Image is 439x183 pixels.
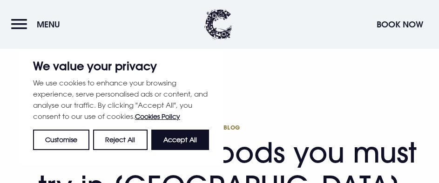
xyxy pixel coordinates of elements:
button: Book Now [372,14,428,34]
span: Clandeblog [11,124,428,131]
img: Clandeboye Lodge [204,9,232,39]
button: Reject All [93,130,147,150]
p: We value your privacy [33,60,209,72]
p: We use cookies to enhance your browsing experience, serve personalised ads or content, and analys... [33,77,209,122]
button: Menu [11,14,65,34]
button: Customise [33,130,89,150]
button: Accept All [151,130,209,150]
a: Cookies Policy [135,112,180,120]
div: We value your privacy [19,46,223,164]
span: Menu [37,19,60,30]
